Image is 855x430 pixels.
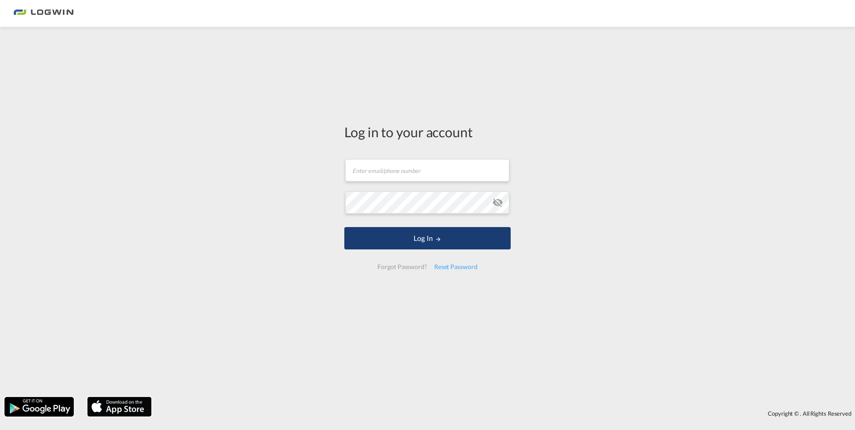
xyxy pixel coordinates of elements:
img: bc73a0e0d8c111efacd525e4c8ad7d32.png [13,4,74,24]
md-icon: icon-eye-off [492,197,503,208]
div: Log in to your account [344,122,511,141]
input: Enter email/phone number [345,159,509,181]
button: LOGIN [344,227,511,249]
img: google.png [4,396,75,417]
div: Forgot Password? [374,259,430,275]
img: apple.png [86,396,152,417]
div: Copyright © . All Rights Reserved [156,406,855,421]
div: Reset Password [431,259,481,275]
